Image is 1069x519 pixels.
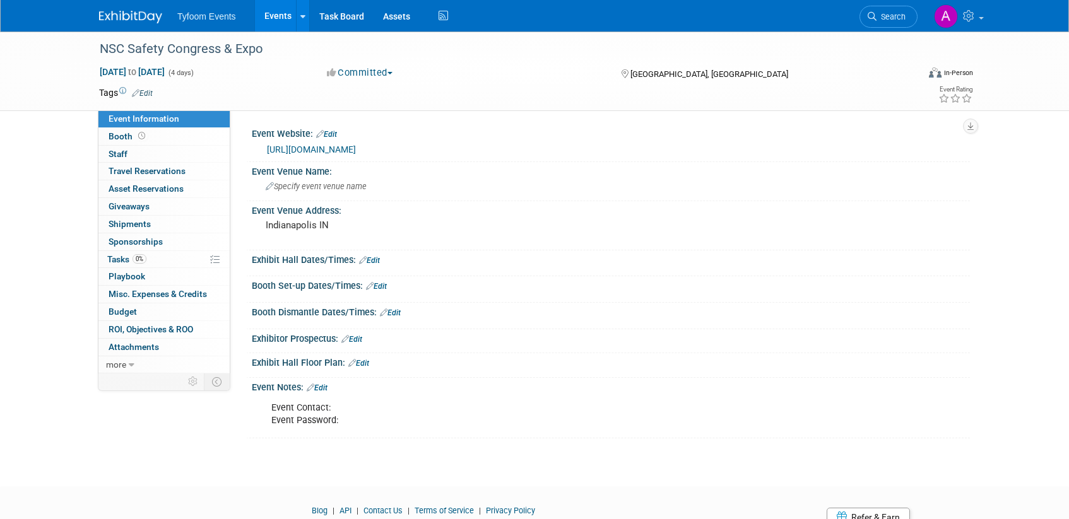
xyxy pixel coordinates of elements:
div: Event Notes: [252,378,970,394]
a: Edit [380,308,401,317]
a: Attachments [98,339,230,356]
a: Edit [316,130,337,139]
span: Staff [109,149,127,159]
span: Budget [109,306,137,317]
pre: Indianapolis IN [266,219,537,231]
span: Tyfoom Events [177,11,236,21]
a: Event Information [98,110,230,127]
div: Booth Set-up Dates/Times: [252,276,970,293]
span: Shipments [109,219,151,229]
a: Edit [359,256,380,265]
span: 0% [133,254,146,264]
span: to [126,67,138,77]
span: more [106,359,126,370]
a: API [340,506,351,515]
span: | [476,506,484,515]
a: Privacy Policy [486,506,535,515]
span: Search [877,12,906,21]
a: Search [859,6,918,28]
span: Attachments [109,342,159,352]
span: [GEOGRAPHIC_DATA], [GEOGRAPHIC_DATA] [630,69,788,79]
img: ExhibitDay [99,11,162,23]
div: Event Venue Address: [252,201,970,217]
a: Edit [366,282,387,291]
td: Tags [99,86,153,99]
a: Edit [132,89,153,98]
a: Budget [98,303,230,320]
a: Blog [312,506,328,515]
a: Edit [307,383,328,392]
a: Playbook [98,268,230,285]
div: Event Contact: Event Password: [263,395,831,433]
a: Booth [98,128,230,145]
span: (4 days) [167,69,194,77]
span: [DATE] [DATE] [99,66,165,78]
a: Giveaways [98,198,230,215]
span: Tasks [107,254,146,264]
div: Event Format [843,66,973,85]
a: Asset Reservations [98,180,230,197]
span: Misc. Expenses & Credits [109,289,207,299]
img: Angie Nichols [934,4,958,28]
td: Personalize Event Tab Strip [182,373,204,390]
span: | [329,506,338,515]
div: Booth Dismantle Dates/Times: [252,303,970,319]
td: Toggle Event Tabs [204,373,230,390]
span: Asset Reservations [109,184,184,194]
span: Giveaways [109,201,150,211]
span: ROI, Objectives & ROO [109,324,193,334]
a: Edit [341,335,362,344]
a: ROI, Objectives & ROO [98,321,230,338]
a: more [98,356,230,373]
div: Event Website: [252,124,970,141]
span: Playbook [109,271,145,281]
span: Booth [109,131,148,141]
div: Event Rating [938,86,972,93]
a: [URL][DOMAIN_NAME] [267,144,356,155]
div: Exhibit Hall Floor Plan: [252,353,970,370]
span: | [353,506,362,515]
a: Sponsorships [98,233,230,250]
a: Staff [98,146,230,163]
div: NSC Safety Congress & Expo [95,38,899,61]
a: Misc. Expenses & Credits [98,286,230,303]
span: Booth not reserved yet [136,131,148,141]
span: Sponsorships [109,236,163,247]
span: Travel Reservations [109,166,186,176]
a: Edit [348,359,369,368]
img: Format-Inperson.png [929,67,942,78]
a: Contact Us [363,506,403,515]
span: | [405,506,413,515]
a: Tasks0% [98,251,230,268]
div: In-Person [943,68,973,78]
span: Event Information [109,114,179,124]
a: Travel Reservations [98,163,230,180]
div: Event Venue Name: [252,162,970,178]
span: Specify event venue name [266,182,367,191]
div: Exhibit Hall Dates/Times: [252,250,970,267]
a: Terms of Service [415,506,474,515]
a: Shipments [98,216,230,233]
button: Committed [322,66,398,79]
div: Exhibitor Prospectus: [252,329,970,346]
